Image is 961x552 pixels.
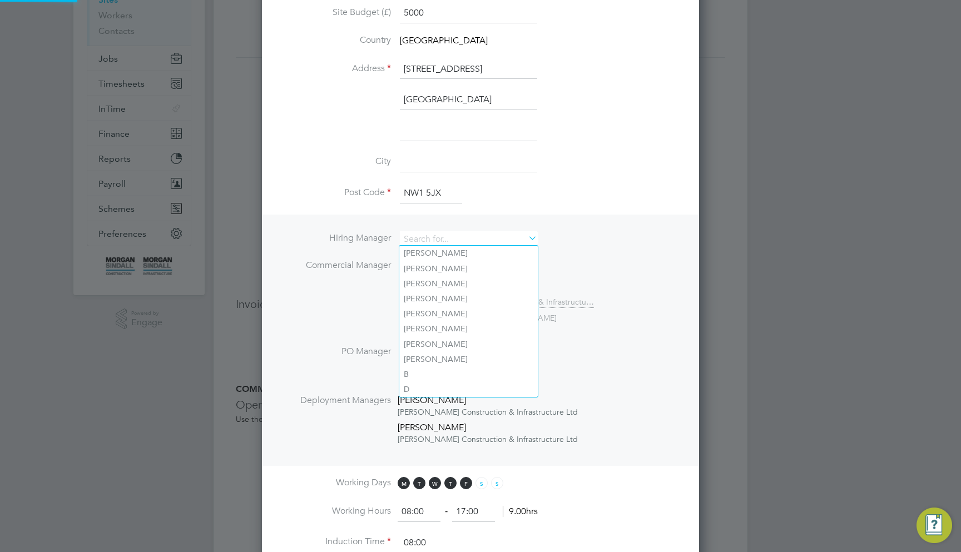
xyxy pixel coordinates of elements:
[444,477,457,489] span: T
[398,477,410,489] span: M
[400,231,537,247] input: Search for...
[399,246,538,261] li: [PERSON_NAME]
[280,34,391,46] label: Country
[429,477,441,489] span: W
[280,536,391,548] label: Induction Time
[398,422,466,433] span: [PERSON_NAME]
[452,502,495,522] input: 17:00
[280,232,391,244] label: Hiring Manager
[399,352,538,367] li: [PERSON_NAME]
[443,506,450,517] span: ‐
[280,156,391,167] label: City
[280,63,391,74] label: Address
[399,337,538,352] li: [PERSON_NAME]
[280,346,391,357] label: PO Manager
[280,260,391,271] label: Commercial Manager
[280,477,391,489] label: Working Days
[399,276,538,291] li: [PERSON_NAME]
[399,306,538,321] li: [PERSON_NAME]
[399,321,538,336] li: [PERSON_NAME]
[917,508,952,543] button: Engage Resource Center
[460,477,472,489] span: F
[398,502,440,522] input: 08:00
[399,261,538,276] li: [PERSON_NAME]
[398,395,466,406] span: [PERSON_NAME]
[503,506,538,517] span: 9.00hrs
[399,382,538,397] li: D
[399,367,538,382] li: B
[280,505,391,517] label: Working Hours
[280,187,391,198] label: Post Code
[475,477,488,489] span: S
[400,35,488,46] span: [GEOGRAPHIC_DATA]
[398,406,578,417] div: [PERSON_NAME] Construction & Infrastructure Ltd
[280,395,391,406] label: Deployment Managers
[491,477,503,489] span: S
[398,434,578,445] div: [PERSON_NAME] Construction & Infrastructure Ltd
[413,477,425,489] span: T
[399,291,538,306] li: [PERSON_NAME]
[280,7,391,18] label: Site Budget (£)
